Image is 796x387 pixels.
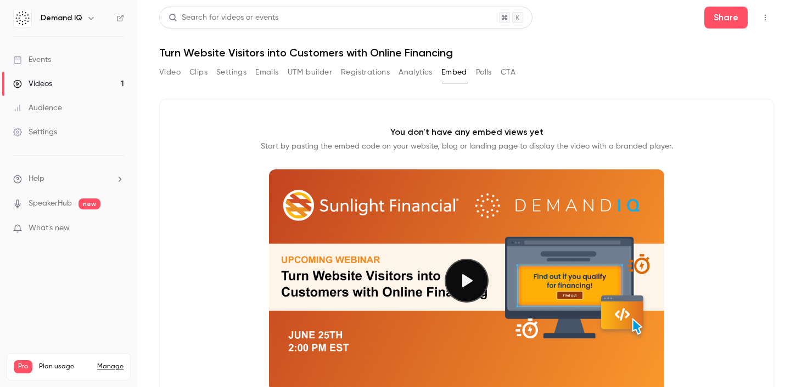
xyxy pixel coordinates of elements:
[288,64,332,81] button: UTM builder
[255,64,278,81] button: Emails
[29,223,70,234] span: What's new
[390,126,543,139] p: You don't have any embed views yet
[14,360,32,373] span: Pro
[13,173,124,185] li: help-dropdown-opener
[13,103,62,113] div: Audience
[216,64,246,81] button: Settings
[41,13,82,24] h6: Demand IQ
[159,64,181,81] button: Video
[29,198,72,209] a: SpeakerHub
[13,54,51,65] div: Events
[501,64,515,81] button: CTA
[341,64,390,81] button: Registrations
[97,362,124,371] a: Manage
[39,362,91,371] span: Plan usage
[261,141,673,152] p: Start by pasting the embed code on your website, blog or landing page to display the video with a...
[13,78,52,89] div: Videos
[399,64,433,81] button: Analytics
[79,198,100,209] span: new
[704,7,748,29] button: Share
[111,224,124,234] iframe: Noticeable Trigger
[14,9,31,27] img: Demand IQ
[189,64,208,81] button: Clips
[13,127,57,138] div: Settings
[441,64,467,81] button: Embed
[159,46,774,59] h1: Turn Website Visitors into Customers with Online Financing
[476,64,492,81] button: Polls
[29,173,44,185] span: Help
[756,9,774,26] button: Top Bar Actions
[445,259,489,303] button: Play video
[169,12,278,24] div: Search for videos or events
